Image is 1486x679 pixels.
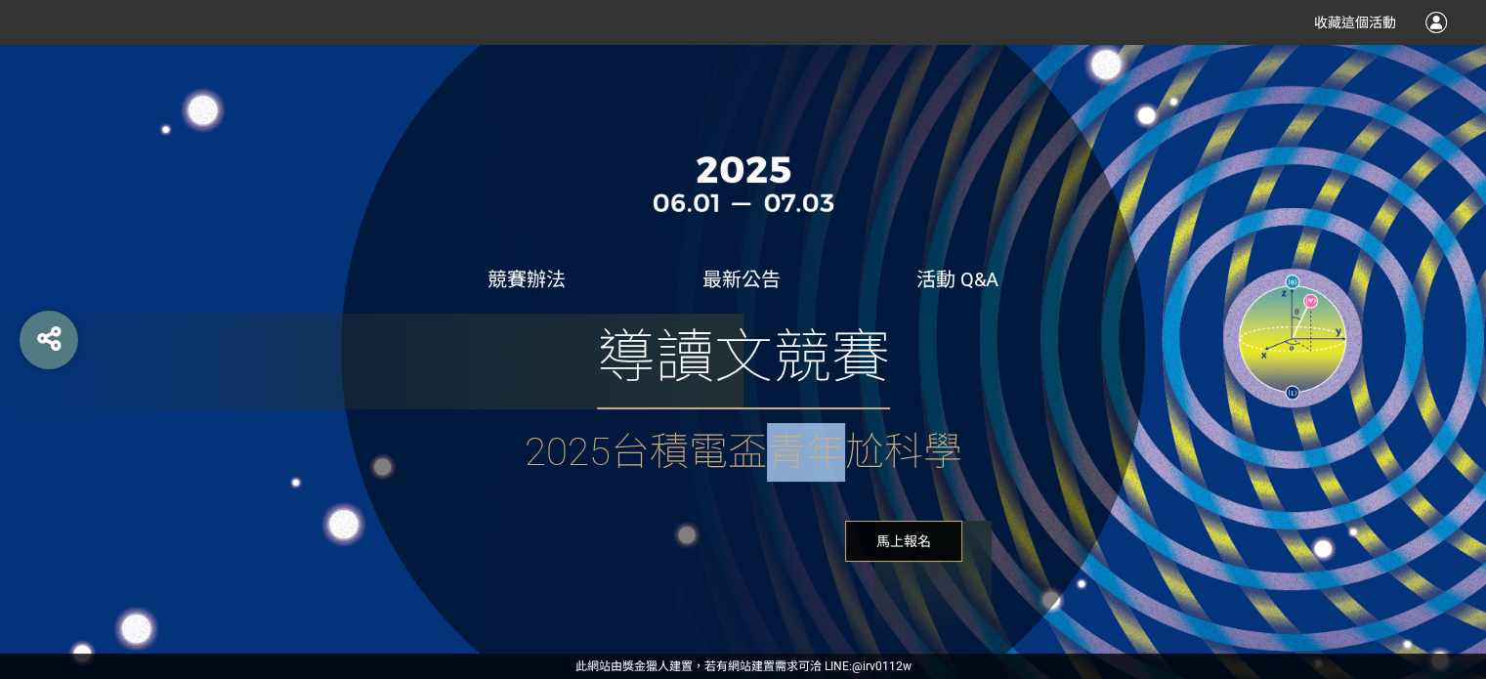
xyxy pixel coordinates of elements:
[852,659,912,673] a: @irv0112w
[575,659,912,673] span: 可洽 LINE:
[575,659,798,673] a: 此網站由獎金獵人建置，若有網站建置需求
[525,429,962,475] span: 2025台積電盃青年尬科學
[701,268,780,291] a: 最新公告
[597,314,890,409] span: 導讀文競賽
[1314,15,1396,30] span: 收藏這個活動
[916,268,998,291] a: 活動 Q&A
[597,138,890,226] img: 4eb4b53f-6247-49e4-bd6c-61eae84075aa.png
[845,521,962,562] span: 馬上報名
[488,268,566,291] a: 競賽辦法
